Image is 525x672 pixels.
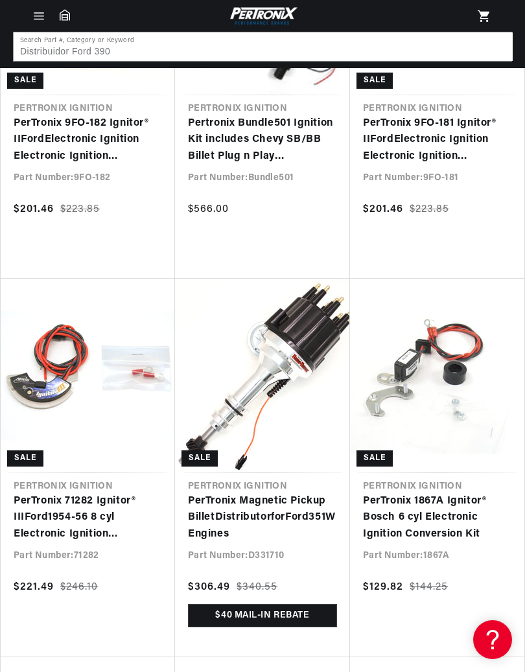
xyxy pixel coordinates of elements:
[14,32,513,61] input: Search Part #, Category or Keyword
[363,115,511,165] a: PerTronix 9FO-181 Ignitor® IIFordElectronic Ignition Electronic Ignition Conversion Kit
[483,32,511,61] button: Search Part #, Category or Keyword
[60,9,70,21] a: Garage: 0 item(s)
[188,493,337,543] a: PerTronix Magnetic Pickup BilletDistributorforFord351W Engines
[14,115,162,165] a: PerTronix 9FO-182 Ignitor® IIFordElectronic Ignition Electronic Ignition Conversion Kit
[227,5,298,27] img: Pertronix
[363,493,511,543] a: PerTronix 1867A Ignitor® Bosch 6 cyl Electronic Ignition Conversion Kit
[188,115,337,165] a: Pertronix Bundle501 Ignition Kit includes Chevy SB/BB Billet Plug n Play Marinewith Red [DEMOGRAP...
[25,9,53,23] summary: Menu
[14,493,162,543] a: PerTronix 71282 Ignitor® IIIFord1954-56 8 cyl Electronic Ignition Conversion Kit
